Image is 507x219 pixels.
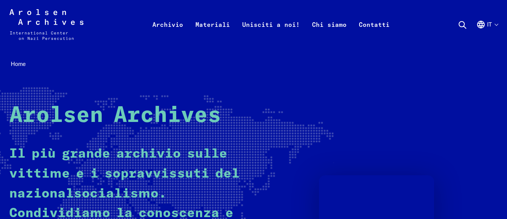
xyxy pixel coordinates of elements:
[9,105,221,127] strong: Arolsen Archives
[189,18,236,49] a: Materiali
[353,18,396,49] a: Contatti
[11,60,26,68] span: Home
[9,58,498,70] nav: Breadcrumb
[476,20,498,48] button: Italiano, selezione lingua
[146,9,396,40] nav: Primaria
[306,18,353,49] a: Chi siamo
[146,18,189,49] a: Archivio
[236,18,306,49] a: Unisciti a noi!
